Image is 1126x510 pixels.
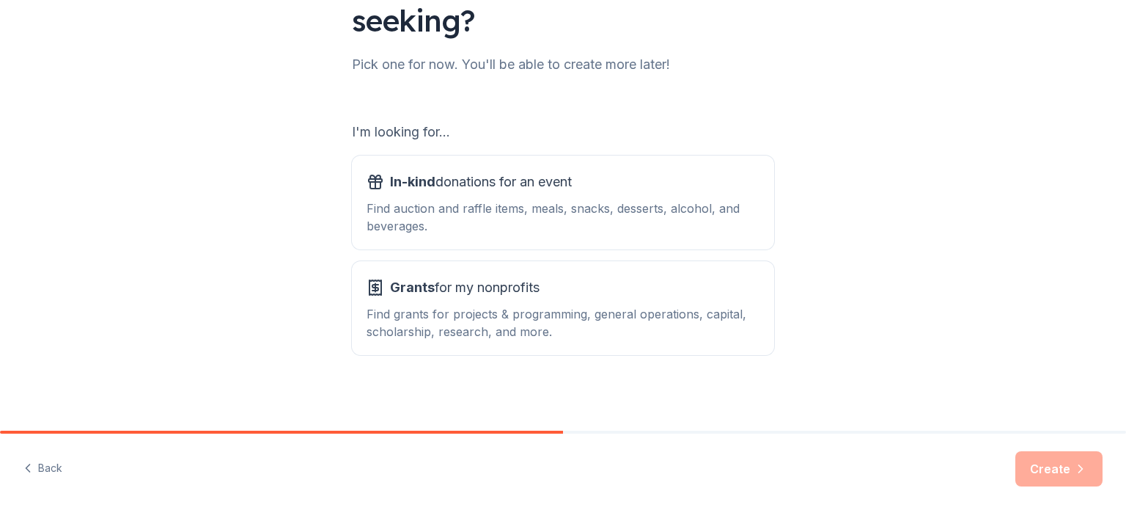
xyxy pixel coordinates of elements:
[390,174,435,189] span: In-kind
[390,276,540,299] span: for my nonprofits
[367,200,759,235] div: Find auction and raffle items, meals, snacks, desserts, alcohol, and beverages.
[390,170,572,194] span: donations for an event
[352,120,774,144] div: I'm looking for...
[352,156,774,249] button: In-kinddonations for an eventFind auction and raffle items, meals, snacks, desserts, alcohol, and...
[352,261,774,355] button: Grantsfor my nonprofitsFind grants for projects & programming, general operations, capital, schol...
[23,453,62,484] button: Back
[367,305,759,340] div: Find grants for projects & programming, general operations, capital, scholarship, research, and m...
[390,280,435,295] span: Grants
[352,53,774,76] div: Pick one for now. You'll be able to create more later!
